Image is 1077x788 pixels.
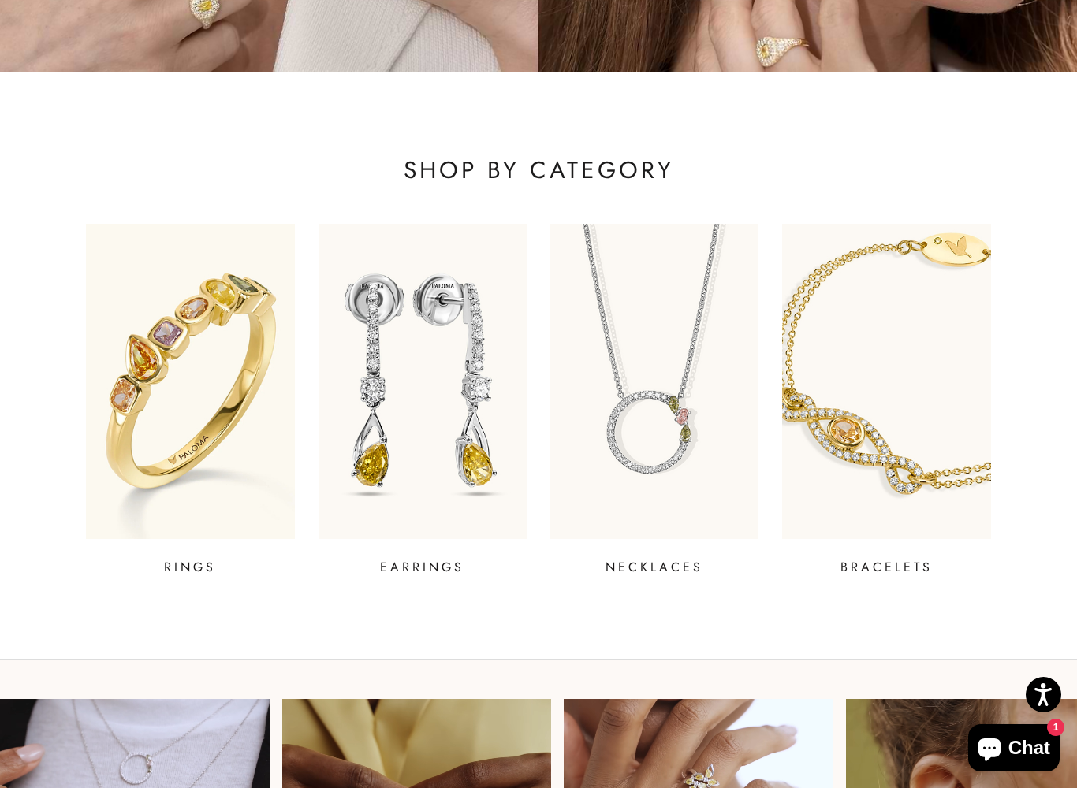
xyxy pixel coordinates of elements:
[782,224,990,577] a: BRACELETS
[86,224,294,577] a: RINGS
[319,224,527,577] a: EARRINGS
[606,558,703,577] p: NECKLACES
[164,558,216,577] p: RINGS
[380,558,464,577] p: EARRINGS
[963,724,1064,775] inbox-online-store-chat: Shopify online store chat
[840,558,933,577] p: BRACELETS
[550,224,758,577] a: NECKLACES
[86,154,991,186] p: SHOP BY CATEGORY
